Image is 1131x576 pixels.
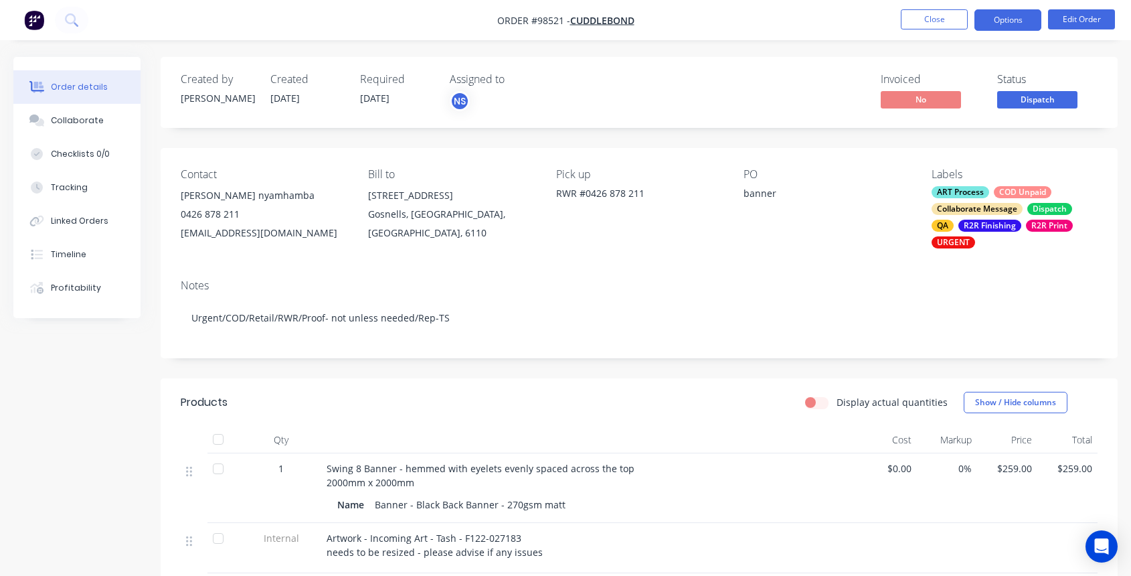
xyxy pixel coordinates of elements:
[24,10,44,30] img: Factory
[368,186,534,242] div: [STREET_ADDRESS]Gosnells, [GEOGRAPHIC_DATA], [GEOGRAPHIC_DATA], 6110
[1037,427,1098,453] div: Total
[450,91,470,111] button: NS
[13,238,141,271] button: Timeline
[51,248,86,261] div: Timeline
[450,73,584,86] div: Assigned to
[369,495,571,514] div: Banner - Black Back Banner - 270gsm matt
[881,73,981,86] div: Invoiced
[556,186,722,200] div: RWR #0426 878 211
[744,186,909,205] div: banner
[181,186,347,242] div: [PERSON_NAME] nyamhamba0426 878 211[EMAIL_ADDRESS][DOMAIN_NAME]
[964,392,1067,413] button: Show / Hide columns
[932,220,954,232] div: QA
[497,14,570,27] span: Order #98521 -
[360,73,434,86] div: Required
[181,91,254,105] div: [PERSON_NAME]
[997,91,1077,108] span: Dispatch
[994,186,1051,198] div: COD Unpaid
[881,91,961,108] span: No
[368,168,534,181] div: Bill to
[278,461,284,476] span: 1
[13,271,141,305] button: Profitability
[977,427,1037,453] div: Price
[270,92,300,104] span: [DATE]
[857,427,917,453] div: Cost
[982,461,1032,476] span: $259.00
[13,204,141,238] button: Linked Orders
[368,186,534,205] div: [STREET_ADDRESS]
[901,9,968,29] button: Close
[997,73,1098,86] div: Status
[13,104,141,137] button: Collaborate
[1027,203,1072,215] div: Dispatch
[241,427,321,453] div: Qty
[1043,461,1092,476] span: $259.00
[13,171,141,204] button: Tracking
[181,224,347,242] div: [EMAIL_ADDRESS][DOMAIN_NAME]
[744,168,909,181] div: PO
[51,148,110,160] div: Checklists 0/0
[181,73,254,86] div: Created by
[932,168,1098,181] div: Labels
[327,532,543,559] span: Artwork - Incoming Art - Tash - F122-027183 needs to be resized - please advise if any issues
[51,215,108,227] div: Linked Orders
[51,115,104,127] div: Collaborate
[997,91,1077,111] button: Dispatch
[368,205,534,242] div: Gosnells, [GEOGRAPHIC_DATA], [GEOGRAPHIC_DATA], 6110
[360,92,389,104] span: [DATE]
[932,203,1023,215] div: Collaborate Message
[837,395,948,409] label: Display actual quantities
[570,14,634,27] a: Cuddlebond
[181,394,228,411] div: Products
[51,282,101,294] div: Profitability
[917,427,977,453] div: Markup
[13,137,141,171] button: Checklists 0/0
[337,495,369,514] div: Name
[932,186,989,198] div: ART Process
[932,236,975,248] div: URGENT
[862,461,911,476] span: $0.00
[958,220,1021,232] div: R2R Finishing
[1085,530,1118,563] div: Open Intercom Messenger
[181,205,347,224] div: 0426 878 211
[181,168,347,181] div: Contact
[974,9,1041,31] button: Options
[51,182,88,194] div: Tracking
[556,168,722,181] div: Pick up
[1026,220,1073,232] div: R2R Print
[1048,9,1115,29] button: Edit Order
[51,81,108,93] div: Order details
[327,462,634,489] span: Swing 8 Banner - hemmed with eyelets evenly spaced across the top 2000mm x 2000mm
[181,186,347,205] div: [PERSON_NAME] nyamhamba
[181,279,1098,292] div: Notes
[246,531,316,545] span: Internal
[270,73,344,86] div: Created
[13,70,141,104] button: Order details
[181,297,1098,338] div: Urgent/COD/Retail/RWR/Proof- not unless needed/Rep-TS
[922,461,972,476] span: 0%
